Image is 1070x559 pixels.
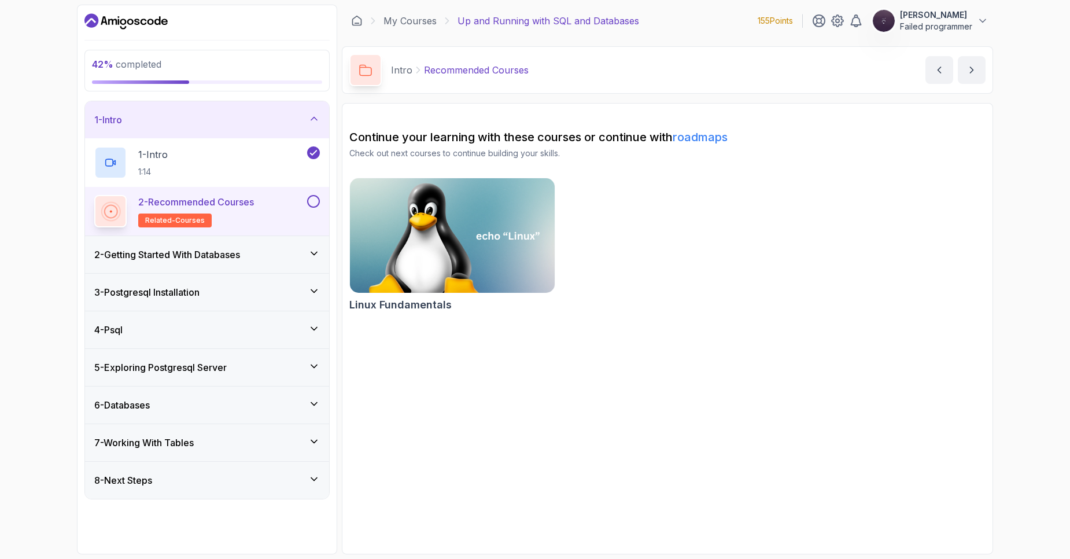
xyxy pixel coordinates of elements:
[349,297,452,313] h2: Linux Fundamentals
[958,56,986,84] button: next content
[900,9,972,21] p: [PERSON_NAME]
[94,473,152,487] h3: 8 - Next Steps
[94,323,123,337] h3: 4 - Psql
[349,129,986,145] h2: Continue your learning with these courses or continue with
[673,130,728,144] a: roadmaps
[92,58,113,70] span: 42 %
[84,12,168,31] a: Dashboard
[94,146,320,179] button: 1-Intro1:14
[900,21,972,32] p: Failed programmer
[94,436,194,450] h3: 7 - Working With Tables
[351,15,363,27] a: Dashboard
[872,9,988,32] button: user profile image[PERSON_NAME]Failed programmer
[85,349,329,386] button: 5-Exploring Postgresql Server
[145,216,205,225] span: related-courses
[94,361,227,374] h3: 5 - Exploring Postgresql Server
[350,178,555,293] img: Linux Fundamentals card
[94,248,240,262] h3: 2 - Getting Started With Databases
[349,178,555,313] a: Linux Fundamentals cardLinux Fundamentals
[138,166,168,178] p: 1:14
[85,274,329,311] button: 3-Postgresql Installation
[391,63,412,77] p: Intro
[85,311,329,348] button: 4-Psql
[758,15,793,27] p: 155 Points
[925,56,953,84] button: previous content
[349,148,986,159] p: Check out next courses to continue building your skills.
[383,14,437,28] a: My Courses
[94,113,122,127] h3: 1 - Intro
[94,195,320,227] button: 2-Recommended Coursesrelated-courses
[457,14,639,28] p: Up and Running with SQL and Databases
[85,101,329,138] button: 1-Intro
[94,285,200,299] h3: 3 - Postgresql Installation
[424,63,529,77] p: Recommended Courses
[85,462,329,499] button: 8-Next Steps
[138,148,168,161] p: 1 - Intro
[92,58,161,70] span: completed
[94,398,150,412] h3: 6 - Databases
[873,10,895,32] img: user profile image
[85,424,329,461] button: 7-Working With Tables
[85,387,329,424] button: 6-Databases
[85,236,329,273] button: 2-Getting Started With Databases
[138,195,254,209] p: 2 - Recommended Courses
